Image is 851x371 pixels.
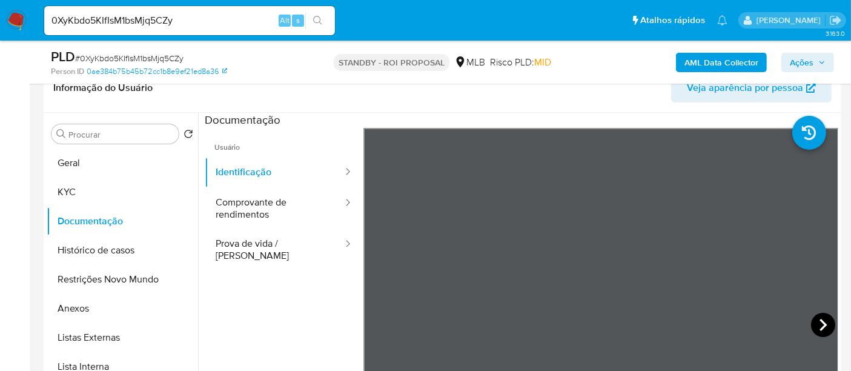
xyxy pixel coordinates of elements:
input: Procurar [68,129,174,140]
button: Retornar ao pedido padrão [184,129,193,142]
span: s [296,15,300,26]
div: MLB [454,56,485,69]
span: Alt [280,15,290,26]
p: erico.trevizan@mercadopago.com.br [757,15,825,26]
p: STANDBY - ROI PROPOSAL [334,54,449,71]
span: 3.163.0 [826,28,845,38]
button: Procurar [56,129,66,139]
b: Person ID [51,66,84,77]
b: AML Data Collector [684,53,758,72]
a: Notificações [717,15,727,25]
button: Restrições Novo Mundo [47,265,198,294]
span: MID [534,55,551,69]
button: KYC [47,178,198,207]
button: search-icon [305,12,330,29]
button: Anexos [47,294,198,323]
span: Veja aparência por pessoa [687,73,803,102]
span: Risco PLD: [490,56,551,69]
b: PLD [51,47,75,66]
input: Pesquise usuários ou casos... [44,13,335,28]
button: Geral [47,149,198,178]
h1: Informação do Usuário [53,82,153,94]
a: Sair [829,14,842,27]
span: # 0XyKbdo5KIfIsM1bsMjq5CZy [75,52,184,64]
a: 0ae384b75b45b72cc1b8e9ef21ed8a36 [87,66,227,77]
span: Ações [790,53,813,72]
button: Veja aparência por pessoa [671,73,832,102]
button: Ações [781,53,834,72]
button: Listas Externas [47,323,198,352]
button: Histórico de casos [47,236,198,265]
button: Documentação [47,207,198,236]
button: AML Data Collector [676,53,767,72]
span: Atalhos rápidos [640,14,705,27]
